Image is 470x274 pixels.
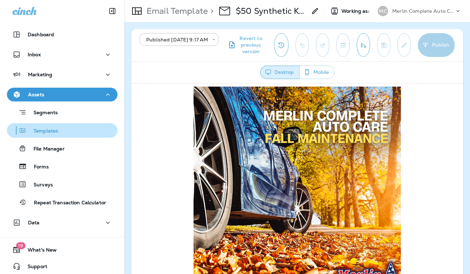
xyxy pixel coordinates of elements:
button: Mobile [299,66,335,79]
button: File Manager [7,141,117,156]
p: Dashboard [28,32,54,37]
p: File Manager [27,146,65,153]
p: Assets [28,92,44,97]
p: Email Template [144,6,208,16]
p: Data [28,220,40,225]
p: Surveys [27,182,53,188]
button: Revert to previous version [224,33,269,57]
span: Support [21,264,47,272]
span: Revert to previous version [236,35,266,55]
button: Repeat Transaction Calculator [7,195,117,209]
span: 19 [16,242,25,249]
p: Forms [27,164,49,170]
p: Repeat Transaction Calculator [27,200,106,206]
p: > [208,6,214,16]
p: Inbox [28,52,41,57]
div: Published [DATE] 9:17 AM [144,36,208,43]
button: Support [7,260,117,273]
p: Templates [27,128,58,135]
button: Send test email [357,33,370,57]
span: Working as: [341,8,371,14]
p: Segments [27,110,58,117]
img: fall.jpg [62,3,270,210]
button: Inbox [7,48,117,61]
button: Assets [7,88,117,101]
button: Surveys [7,177,117,192]
p: Merlin Complete Auto Care [392,8,454,14]
button: Marketing [7,68,117,81]
button: Segments [7,105,117,120]
button: Dashboard [7,28,117,41]
button: Forms [7,159,117,174]
button: 19What's New [7,243,117,257]
p: Marketing [28,72,52,77]
button: Templates [7,123,117,138]
button: View Changelog [274,33,289,57]
button: Collapse Sidebar [103,4,122,18]
p: $50 Synthetic Kenosha [236,6,307,16]
div: MC [378,6,388,16]
button: Desktop [260,66,300,79]
span: What's New [21,247,57,255]
button: Data [7,216,117,229]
